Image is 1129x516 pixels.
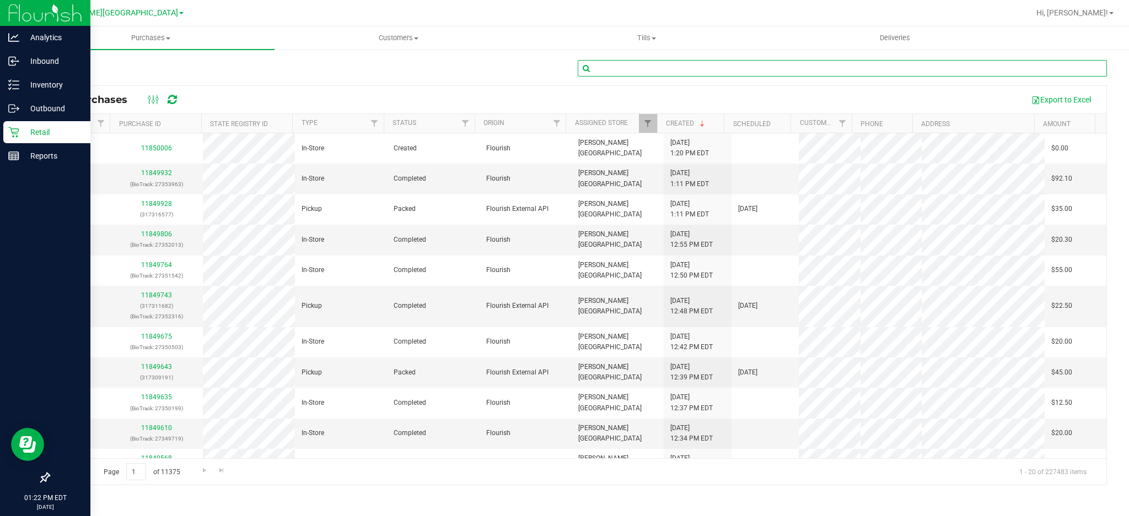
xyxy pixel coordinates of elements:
[141,454,172,462] a: 11849568
[117,311,196,322] p: (BioTrack: 27352316)
[486,367,549,378] span: Flourish External API
[523,26,771,50] a: Tills
[117,372,196,383] p: (317309191)
[394,301,426,311] span: Completed
[275,26,523,50] a: Customers
[1051,204,1072,214] span: $35.00
[141,200,172,208] a: 11849928
[19,31,85,44] p: Analytics
[11,428,44,461] iframe: Resource center
[94,463,189,480] span: Page of 11375
[486,143,510,154] span: Flourish
[5,493,85,503] p: 01:22 PM EDT
[141,363,172,371] a: 11849643
[117,342,196,352] p: (BioTrack: 27350503)
[302,398,324,408] span: In-Store
[670,453,713,474] span: [DATE] 12:28 PM EDT
[302,143,324,154] span: In-Store
[1043,120,1071,128] a: Amount
[214,463,230,478] a: Go to the last page
[302,204,322,214] span: Pickup
[302,173,324,184] span: In-Store
[578,362,657,383] span: [PERSON_NAME][GEOGRAPHIC_DATA]
[800,119,834,127] a: Customer
[302,119,318,127] a: Type
[394,173,426,184] span: Completed
[275,33,522,43] span: Customers
[19,55,85,68] p: Inbound
[117,270,196,281] p: (BioTrack: 27351542)
[670,168,709,189] span: [DATE] 1:11 PM EDT
[1051,235,1072,245] span: $20.30
[365,114,383,133] a: Filter
[302,301,322,311] span: Pickup
[486,301,549,311] span: Flourish External API
[117,301,196,311] p: (317311682)
[1024,90,1098,109] button: Export to Excel
[639,114,657,133] a: Filter
[302,428,324,438] span: In-Store
[1051,143,1068,154] span: $0.00
[19,149,85,162] p: Reports
[921,120,950,128] a: Address
[8,103,19,114] inline-svg: Outbound
[733,120,771,128] a: Scheduled
[486,173,510,184] span: Flourish
[1051,173,1072,184] span: $92.10
[394,235,426,245] span: Completed
[19,78,85,91] p: Inventory
[523,33,770,43] span: Tills
[483,119,504,127] a: Origin
[1051,367,1072,378] span: $45.00
[1036,8,1108,17] span: Hi, [PERSON_NAME]!
[771,26,1019,50] a: Deliveries
[578,332,657,352] span: [PERSON_NAME][GEOGRAPHIC_DATA]
[394,336,426,347] span: Completed
[394,265,426,275] span: Completed
[117,433,196,444] p: (BioTrack: 27349719)
[117,209,196,220] p: (317316577)
[670,392,713,413] span: [DATE] 12:37 PM EDT
[57,94,138,106] span: All Purchases
[670,296,713,317] span: [DATE] 12:48 PM EDT
[578,199,657,220] span: [PERSON_NAME][GEOGRAPHIC_DATA]
[670,199,709,220] span: [DATE] 1:11 PM EDT
[117,240,196,250] p: (BioTrack: 27352013)
[141,291,172,299] a: 11849743
[486,235,510,245] span: Flourish
[456,114,475,133] a: Filter
[19,126,85,139] p: Retail
[141,169,172,177] a: 11849932
[670,138,709,159] span: [DATE] 1:20 PM EDT
[394,204,416,214] span: Packed
[578,260,657,281] span: [PERSON_NAME][GEOGRAPHIC_DATA]
[834,114,852,133] a: Filter
[117,179,196,189] p: (BioTrack: 27353963)
[393,119,416,127] a: Status
[394,428,426,438] span: Completed
[26,33,275,43] span: Purchases
[1051,265,1072,275] span: $55.00
[575,119,628,127] a: Assigned Store
[141,261,172,269] a: 11849764
[738,301,757,311] span: [DATE]
[666,120,707,127] a: Created
[8,150,19,161] inline-svg: Reports
[865,33,925,43] span: Deliveries
[547,114,566,133] a: Filter
[670,423,713,444] span: [DATE] 12:34 PM EDT
[141,393,172,401] a: 11849635
[578,138,657,159] span: [PERSON_NAME][GEOGRAPHIC_DATA]
[119,120,161,128] a: Purchase ID
[1051,336,1072,347] span: $20.00
[1010,463,1095,480] span: 1 - 20 of 227483 items
[1051,398,1072,408] span: $12.50
[670,229,713,250] span: [DATE] 12:55 PM EDT
[578,296,657,317] span: [PERSON_NAME][GEOGRAPHIC_DATA]
[578,168,657,189] span: [PERSON_NAME][GEOGRAPHIC_DATA]
[486,204,549,214] span: Flourish External API
[394,367,416,378] span: Packed
[5,503,85,511] p: [DATE]
[861,120,883,128] a: Phone
[196,463,212,478] a: Go to the next page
